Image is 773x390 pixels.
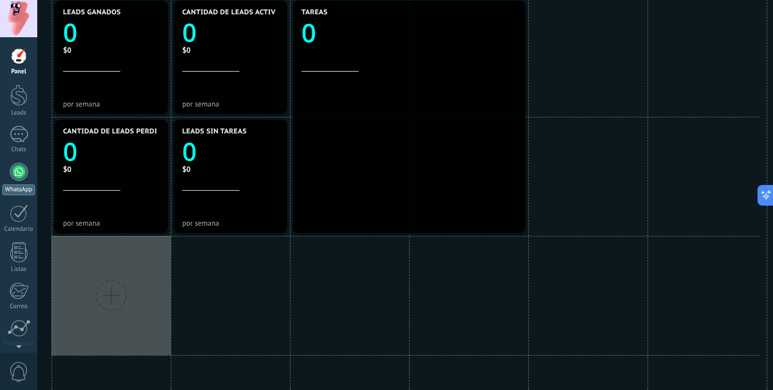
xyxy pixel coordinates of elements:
[182,15,278,49] a: 0
[182,134,278,168] a: 0
[182,9,285,17] span: Cantidad de leads activos
[182,164,278,174] div: $0
[2,184,35,195] div: WhatsApp
[2,68,36,76] div: Panel
[182,15,197,49] text: 0
[182,100,278,108] div: por semana
[182,128,246,136] span: Leads sin tareas
[63,15,159,49] a: 0
[2,146,36,153] div: Chats
[63,134,77,168] text: 0
[301,15,517,50] a: 0
[2,303,36,310] div: Correo
[2,266,36,273] div: Listas
[63,9,121,17] span: Leads ganados
[63,219,159,227] div: por semana
[182,219,278,227] div: por semana
[2,109,36,117] div: Leads
[182,134,197,168] text: 0
[301,15,316,50] text: 0
[63,164,159,174] div: $0
[63,128,172,136] span: Cantidad de leads perdidos
[2,226,36,233] div: Calendario
[182,45,278,55] div: $0
[63,100,159,108] div: por semana
[63,15,77,49] text: 0
[301,9,328,17] span: Tareas
[63,134,159,168] a: 0
[63,45,159,55] div: $0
